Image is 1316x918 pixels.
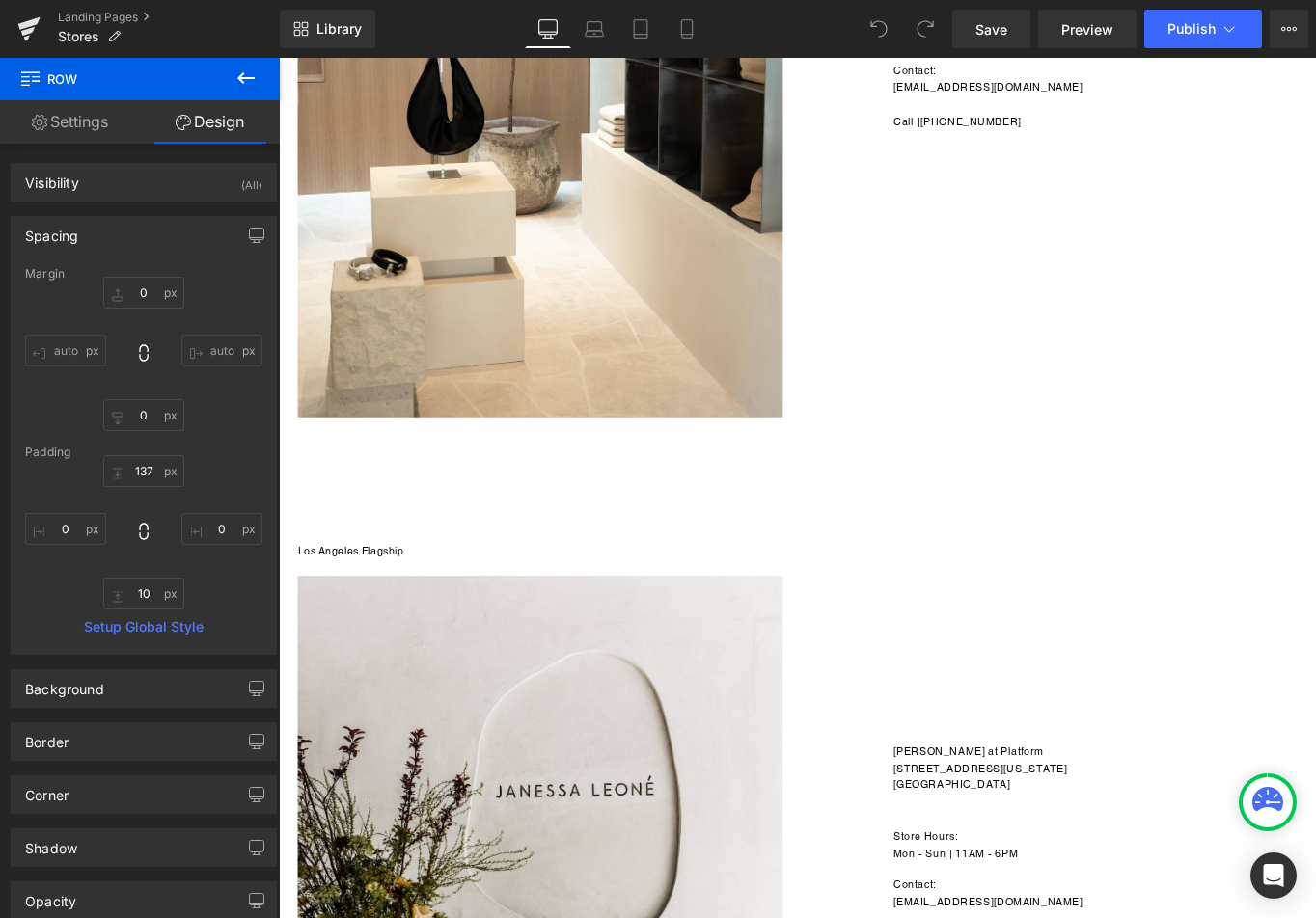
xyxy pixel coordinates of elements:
span: Stores [58,29,99,44]
button: More [1270,10,1308,48]
div: Opacity [25,882,76,909]
div: Padding [25,445,262,459]
span: Mon - Sun | 11AM - 6PM [692,888,832,902]
input: 0 [181,513,262,545]
input: 0 [103,455,184,487]
a: Mobile [664,10,710,48]
div: Border [25,723,69,750]
a: [PHONE_NUMBER] [723,65,836,78]
span: Save [975,19,1007,40]
div: Corner [25,776,69,803]
a: [EMAIL_ADDRESS][DOMAIN_NAME] [692,26,905,40]
div: (All) [241,164,262,196]
input: 0 [103,399,184,431]
span: Store Hours: [692,869,764,882]
span: Library [316,20,362,38]
input: 0 [103,277,184,309]
input: 0 [181,335,262,366]
a: [STREET_ADDRESS][US_STATE] [692,793,888,806]
a: Setup Global Style [25,619,262,634]
div: Spacing [25,217,78,244]
button: Undo [860,10,898,48]
div: Margin [25,267,262,281]
span: Row [19,58,212,100]
div: Shadow [25,829,77,856]
input: 0 [25,335,106,366]
span: Call | [692,26,905,78]
a: Design [140,100,280,144]
a: Laptop [571,10,617,48]
div: Background [25,670,104,697]
span: [PERSON_NAME] at Platform [692,773,861,787]
a: Preview [1038,10,1137,48]
input: 0 [25,513,106,545]
a: New Library [280,10,375,48]
button: Publish [1144,10,1262,48]
h2: Los Angeles Flagship [21,546,567,565]
a: Landing Pages [58,10,280,25]
button: Redo [906,10,945,48]
span: Contact: [692,8,740,21]
a: [GEOGRAPHIC_DATA] [692,811,823,824]
input: 0 [103,578,184,609]
a: Tablet [617,10,664,48]
div: Visibility [25,164,79,191]
span: Publish [1167,21,1216,37]
a: Desktop [525,10,571,48]
span: Preview [1061,19,1113,40]
div: Open Intercom Messenger [1250,852,1297,899]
